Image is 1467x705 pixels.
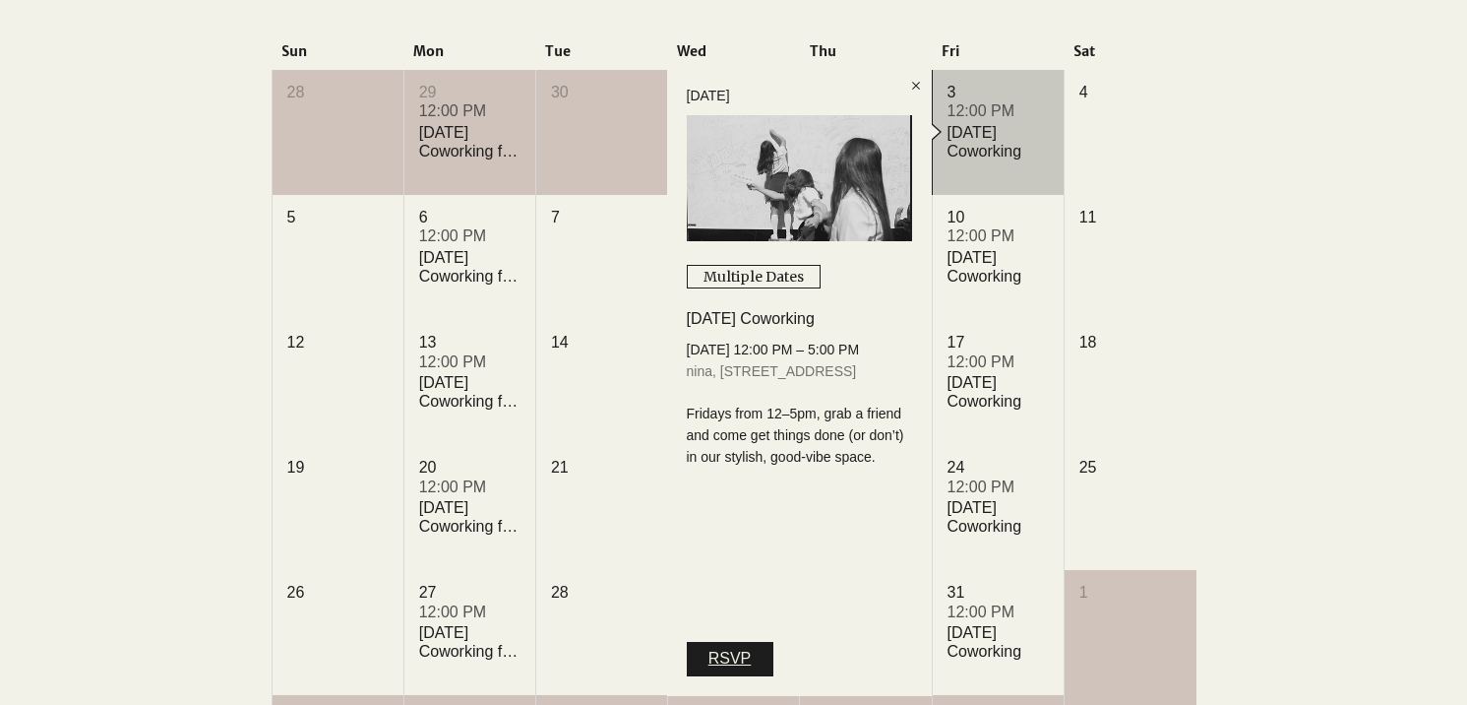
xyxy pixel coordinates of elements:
div: [DATE] [687,88,730,103]
div: 12 [287,332,389,353]
div: Multiple Dates [703,268,804,288]
div: 12:00 PM [947,352,1049,373]
span: RSVP [708,648,752,670]
div: [DATE] Coworking for Writers [419,498,520,536]
a: [DATE] Coworking [687,310,815,327]
div: 28 [551,582,652,604]
div: 12:00 PM [947,100,1049,122]
div: 29 [419,82,520,103]
div: Fridays from 12–5pm, grab a friend and come get things done (or don’t) in our stylish, good-vibe ... [687,403,912,469]
div: 14 [551,332,652,353]
div: 1 [1079,582,1182,604]
div: [DATE] Coworking [947,498,1049,536]
div: Sat [1064,43,1195,60]
div: 25 [1079,457,1182,479]
div: [DATE] Coworking [947,373,1049,411]
div: 12:00 PM [947,602,1049,623]
div: Fri [932,43,1064,60]
div: 30 [551,82,652,103]
div: Tue [535,43,667,60]
div: 6 [419,207,520,228]
div: [DATE] Coworking [947,123,1049,160]
div: Sun [272,43,403,60]
div: nina, [STREET_ADDRESS] [687,360,912,382]
div: 28 [287,82,389,103]
div: [DATE] Coworking for Writers [419,248,520,286]
div: 13 [419,332,520,353]
div: 10 [947,207,1049,228]
div: 20 [419,457,520,479]
div: 17 [947,332,1049,353]
div: [DATE] Coworking for Writers [419,373,520,411]
div: 12:00 PM [947,225,1049,247]
div: 31 [947,582,1049,604]
div: Close [908,78,924,97]
div: 26 [287,582,389,604]
div: 19 [287,457,389,479]
div: [DATE] Coworking [947,623,1049,661]
div: [DATE] 12:00 PM – 5:00 PM [687,339,912,360]
div: Mon [403,43,535,60]
div: [DATE] Coworking for Writers [419,623,520,661]
div: 7 [551,207,652,228]
div: 3 [947,82,1049,103]
div: 12:00 PM [947,477,1049,498]
div: 27 [419,582,520,604]
div: 18 [1079,332,1182,353]
div: 24 [947,457,1049,479]
div: 12:00 PM [419,477,520,498]
div: [DATE] Coworking [947,248,1049,286]
div: [DATE] Coworking for Writers [419,123,520,160]
div: 12:00 PM [419,602,520,623]
div: 21 [551,457,652,479]
div: 12:00 PM [419,100,520,122]
div: 5 [287,207,389,228]
div: 11 [1079,207,1182,228]
div: 12:00 PM [419,225,520,247]
a: RSVP [687,642,773,675]
div: Wed [667,43,799,60]
img: Friday Coworking [687,115,910,241]
div: 12:00 PM [419,352,520,373]
div: Thu [800,43,932,60]
div: 4 [1079,82,1182,103]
